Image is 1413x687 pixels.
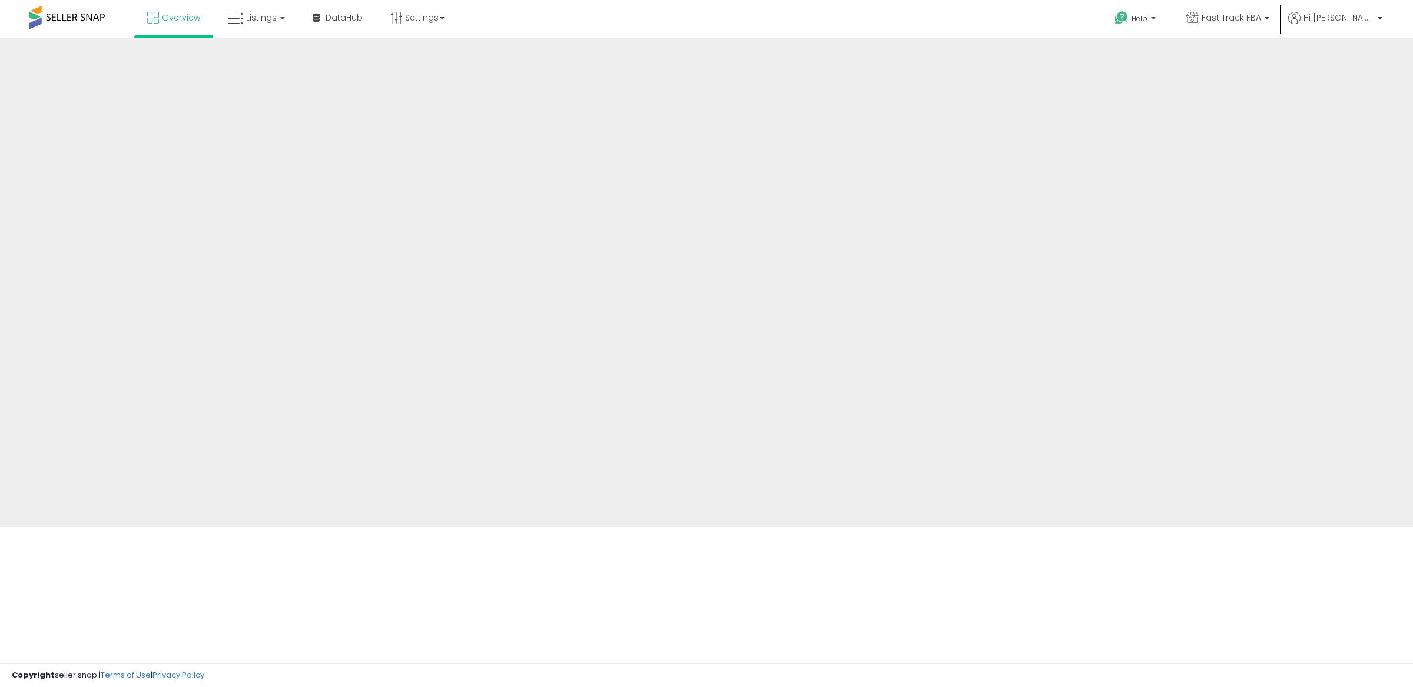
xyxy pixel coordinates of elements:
a: Hi [PERSON_NAME] [1288,12,1382,38]
a: Help [1105,2,1167,38]
span: Listings [246,12,277,24]
span: Hi [PERSON_NAME] [1303,12,1374,24]
span: Help [1132,14,1147,24]
span: Fast Track FBA [1202,12,1261,24]
span: DataHub [326,12,363,24]
span: Overview [162,12,200,24]
i: Get Help [1114,11,1129,25]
